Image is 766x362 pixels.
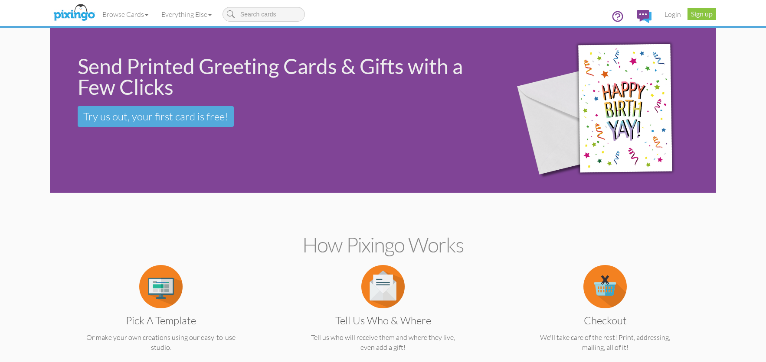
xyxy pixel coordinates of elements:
a: Sign up [687,8,716,20]
img: item.alt [583,265,627,308]
a: Everything Else [155,3,218,25]
a: Try us out, your first card is free! [78,106,234,127]
h2: How Pixingo works [65,233,701,256]
h3: Tell us Who & Where [295,315,471,326]
p: We'll take care of the rest! Print, addressing, mailing, all of it! [511,333,699,352]
a: Pick a Template Or make your own creations using our easy-to-use studio. [67,281,255,352]
img: 942c5090-71ba-4bfc-9a92-ca782dcda692.png [501,16,710,205]
img: item.alt [361,265,405,308]
h3: Checkout [517,315,693,326]
a: Browse Cards [96,3,155,25]
a: Login [658,3,687,25]
p: Tell us who will receive them and where they live, even add a gift! [289,333,477,352]
a: Tell us Who & Where Tell us who will receive them and where they live, even add a gift! [289,281,477,352]
span: Try us out, your first card is free! [83,110,228,123]
p: Or make your own creations using our easy-to-use studio. [67,333,255,352]
img: pixingo logo [51,2,97,24]
a: Checkout We'll take care of the rest! Print, addressing, mailing, all of it! [511,281,699,352]
input: Search cards [223,7,305,22]
img: comments.svg [637,10,651,23]
div: Send Printed Greeting Cards & Gifts with a Few Clicks [78,56,487,97]
h3: Pick a Template [73,315,249,326]
img: item.alt [139,265,183,308]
